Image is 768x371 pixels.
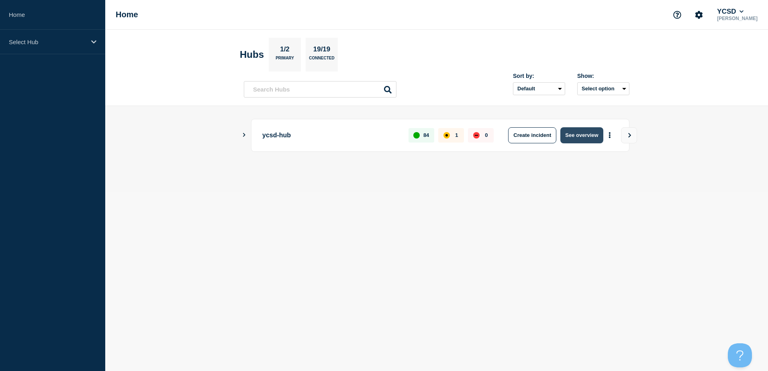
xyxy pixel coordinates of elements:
[513,82,565,95] select: Sort by
[513,73,565,79] div: Sort by:
[244,81,396,98] input: Search Hubs
[277,45,293,56] p: 1/2
[560,127,603,143] button: See overview
[715,8,745,16] button: YCSD
[309,56,334,64] p: Connected
[728,343,752,367] iframe: Help Scout Beacon - Open
[577,73,629,79] div: Show:
[621,127,637,143] button: View
[605,128,615,143] button: More actions
[423,132,429,138] p: 84
[276,56,294,64] p: Primary
[9,39,86,45] p: Select Hub
[116,10,138,19] h1: Home
[240,49,264,60] h2: Hubs
[690,6,707,23] button: Account settings
[669,6,686,23] button: Support
[413,132,420,139] div: up
[310,45,333,56] p: 19/19
[455,132,458,138] p: 1
[508,127,556,143] button: Create incident
[242,132,246,138] button: Show Connected Hubs
[473,132,480,139] div: down
[485,132,488,138] p: 0
[262,127,399,143] p: ycsd-hub
[577,82,629,95] button: Select option
[443,132,450,139] div: affected
[715,16,759,21] p: [PERSON_NAME]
